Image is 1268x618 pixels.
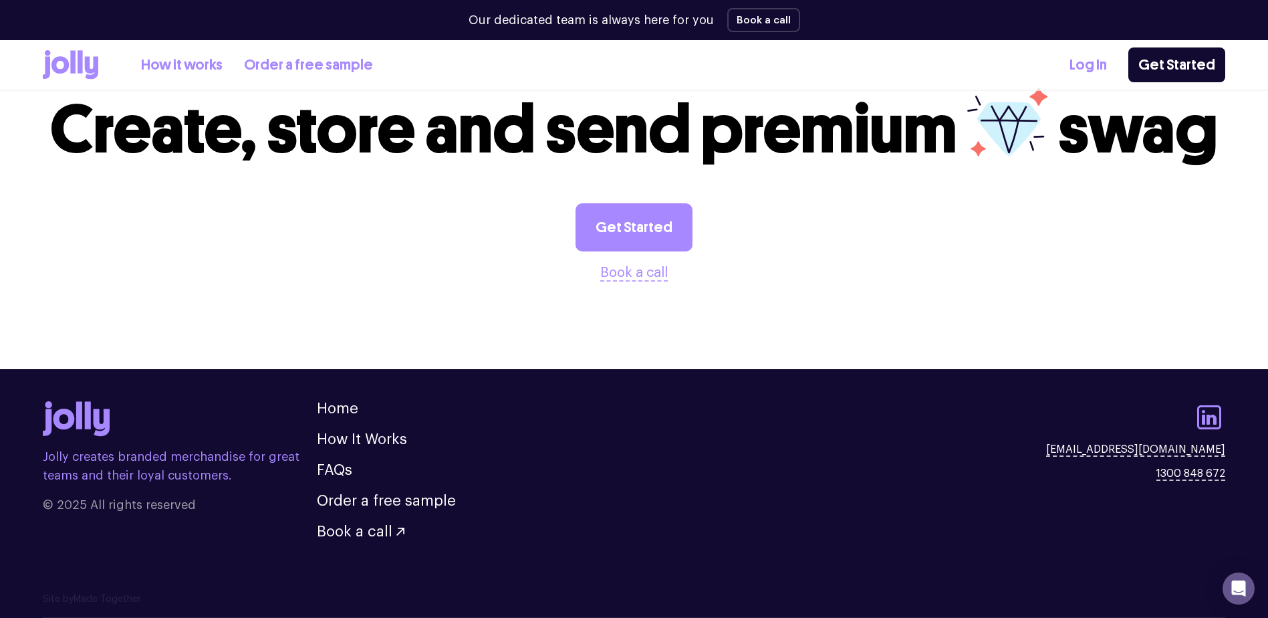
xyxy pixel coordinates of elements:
span: Create, store and send premium [50,89,957,170]
a: Order a free sample [244,54,373,76]
a: Home [317,401,358,416]
button: Book a call [727,8,800,32]
a: Log In [1069,54,1107,76]
button: Book a call [317,524,404,539]
a: Made Together [74,595,141,604]
a: [EMAIL_ADDRESS][DOMAIN_NAME] [1046,441,1225,457]
button: Book a call [600,262,668,284]
div: Open Intercom Messenger [1223,573,1255,605]
span: © 2025 All rights reserved [43,496,317,514]
p: Site by [43,593,1225,607]
a: Get Started [576,203,692,251]
a: FAQs [317,463,352,478]
a: 1300 848 672 [1156,466,1225,482]
a: Order a free sample [317,494,456,508]
p: Jolly creates branded merchandise for great teams and their loyal customers. [43,447,317,485]
a: Get Started [1128,47,1225,82]
p: Our dedicated team is always here for you [469,11,714,29]
a: How it works [141,54,223,76]
a: How It Works [317,432,407,447]
span: swag [1058,89,1218,170]
span: Book a call [317,524,392,539]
